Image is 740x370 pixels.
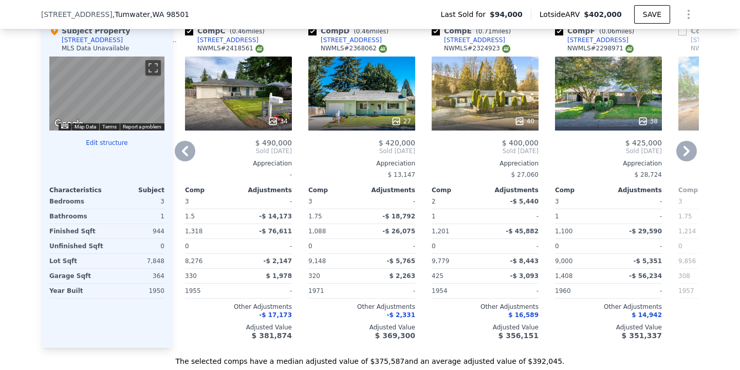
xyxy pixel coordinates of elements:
span: 9,779 [432,257,449,265]
span: -$ 5,351 [634,257,662,265]
a: [STREET_ADDRESS] [555,36,628,44]
span: $ 490,000 [255,139,292,147]
img: Google [52,117,86,131]
div: [STREET_ADDRESS] [444,36,505,44]
div: - [240,239,292,253]
div: Comp D [308,26,393,36]
span: 1,088 [308,228,326,235]
span: , Tumwater [113,9,189,20]
a: Terms (opens in new tab) [102,124,117,129]
span: $ 1,978 [266,272,292,280]
span: 0.71 [478,28,492,35]
div: Adjusted Value [308,323,415,331]
div: 1.75 [308,209,360,224]
span: $ 420,000 [379,139,415,147]
div: Adjustments [238,186,292,194]
div: Appreciation [555,159,662,168]
span: ( miles) [472,28,515,35]
span: 3 [555,198,559,205]
div: [STREET_ADDRESS] [197,36,258,44]
div: 944 [109,224,164,238]
div: 27 [391,116,411,126]
span: 9,000 [555,257,572,265]
div: Garage Sqft [49,269,105,283]
div: Comp C [185,26,269,36]
div: - [610,239,662,253]
span: -$ 56,234 [629,272,662,280]
div: Other Adjustments [432,303,539,311]
img: NWMLS Logo [255,45,264,53]
div: Map [49,57,164,131]
span: 2 [432,198,436,205]
span: ( miles) [595,28,638,35]
div: 1 [432,209,483,224]
img: NWMLS Logo [625,45,634,53]
div: - [240,194,292,209]
span: $ 13,147 [388,171,415,178]
div: Bathrooms [49,209,105,224]
div: [STREET_ADDRESS] [567,36,628,44]
span: 0 [432,243,436,250]
div: Comp F [555,26,638,36]
span: $ 27,060 [511,171,539,178]
span: -$ 2,147 [264,257,292,265]
div: Lot Sqft [49,254,105,268]
div: - [240,284,292,298]
div: Other Adjustments [185,303,292,311]
div: 1971 [308,284,360,298]
div: 1954 [432,284,483,298]
span: $402,000 [584,10,622,18]
span: 0.06 [602,28,616,35]
span: 308 [678,272,690,280]
div: Other Adjustments [308,303,415,311]
div: Comp [185,186,238,194]
div: 3 [109,194,164,209]
span: -$ 18,792 [382,213,415,220]
div: 34 [268,116,288,126]
span: 0 [185,243,189,250]
span: 3 [308,198,312,205]
div: Comp [555,186,608,194]
span: $ 351,337 [622,331,662,340]
div: - [487,284,539,298]
span: -$ 26,075 [382,228,415,235]
div: Comp [308,186,362,194]
a: [STREET_ADDRESS] [185,36,258,44]
span: 425 [432,272,443,280]
div: Comp [432,186,485,194]
div: Subject [107,186,164,194]
a: Open this area in Google Maps (opens a new window) [52,117,86,131]
div: Comp E [432,26,515,36]
div: Year Built [49,284,105,298]
div: [STREET_ADDRESS] [321,36,382,44]
span: -$ 76,611 [259,228,292,235]
div: 364 [109,269,164,283]
span: -$ 17,173 [259,311,292,319]
span: $ 400,000 [502,139,539,147]
div: The selected comps have a median adjusted value of $375,587 and an average adjusted value of $392... [41,348,699,366]
div: MLS Data Unavailable [62,44,129,52]
div: NWMLS # 2324923 [444,44,510,53]
div: Adjusted Value [555,323,662,331]
span: ( miles) [226,28,269,35]
span: 0 [308,243,312,250]
div: - [185,168,292,182]
span: 9,148 [308,257,326,265]
span: 0.46 [232,28,246,35]
div: NWMLS # 2418561 [197,44,264,53]
span: Sold [DATE] [308,147,415,155]
span: Sold [DATE] [555,147,662,155]
div: Other Adjustments [555,303,662,311]
span: Sold [DATE] [185,147,292,155]
div: NWMLS # 2298971 [567,44,634,53]
span: 1,214 [678,228,696,235]
div: Adjustments [608,186,662,194]
span: $ 369,300 [375,331,415,340]
div: 1.5 [185,209,236,224]
div: - [364,194,415,209]
div: 38 [638,116,658,126]
div: Bedrooms [49,194,105,209]
span: -$ 3,093 [510,272,539,280]
span: [STREET_ADDRESS] [41,9,113,20]
span: Lotside ARV [540,9,584,20]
